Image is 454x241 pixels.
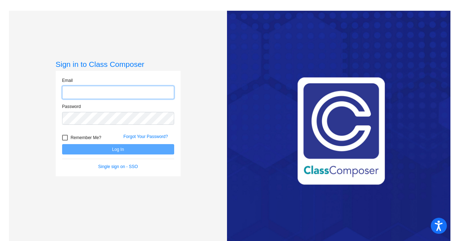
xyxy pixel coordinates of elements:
label: Email [62,77,73,84]
span: Remember Me? [71,133,101,142]
label: Password [62,103,81,110]
button: Log In [62,144,174,154]
a: Forgot Your Password? [123,134,168,139]
h3: Sign in to Class Composer [56,60,181,69]
a: Single sign on - SSO [98,164,138,169]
